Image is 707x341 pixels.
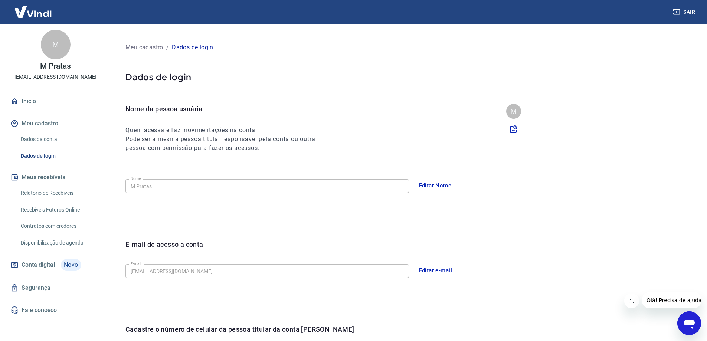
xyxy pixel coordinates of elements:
[18,132,102,147] a: Dados da conta
[131,261,141,266] label: E-mail
[125,324,698,334] p: Cadastre o número de celular da pessoa titular da conta [PERSON_NAME]
[125,71,689,83] p: Dados de login
[415,263,456,278] button: Editar e-mail
[9,115,102,132] button: Meu cadastro
[125,43,163,52] p: Meu cadastro
[9,0,57,23] img: Vindi
[131,176,141,181] label: Nome
[18,219,102,234] a: Contratos com credores
[40,62,71,70] p: M Pratas
[125,126,329,135] h6: Quem acessa e faz movimentações na conta.
[172,43,213,52] p: Dados de login
[9,169,102,186] button: Meus recebíveis
[22,260,55,270] span: Conta digital
[9,256,102,274] a: Conta digitalNovo
[18,202,102,217] a: Recebíveis Futuros Online
[677,311,701,335] iframe: Botão para abrir a janela de mensagens
[415,178,456,193] button: Editar Nome
[125,104,329,114] p: Nome da pessoa usuária
[18,235,102,250] a: Disponibilização de agenda
[61,259,81,271] span: Novo
[166,43,169,52] p: /
[4,5,62,11] span: Olá! Precisa de ajuda?
[125,135,329,153] h6: Pode ser a mesma pessoa titular responsável pela conta ou outra pessoa com permissão para fazer o...
[9,280,102,296] a: Segurança
[9,93,102,109] a: Início
[18,148,102,164] a: Dados de login
[14,73,96,81] p: [EMAIL_ADDRESS][DOMAIN_NAME]
[9,302,102,318] a: Fale conosco
[671,5,698,19] button: Sair
[18,186,102,201] a: Relatório de Recebíveis
[624,294,639,308] iframe: Fechar mensagem
[125,239,203,249] p: E-mail de acesso a conta
[506,104,521,119] div: M
[41,30,71,59] div: M
[642,292,701,308] iframe: Mensagem da empresa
